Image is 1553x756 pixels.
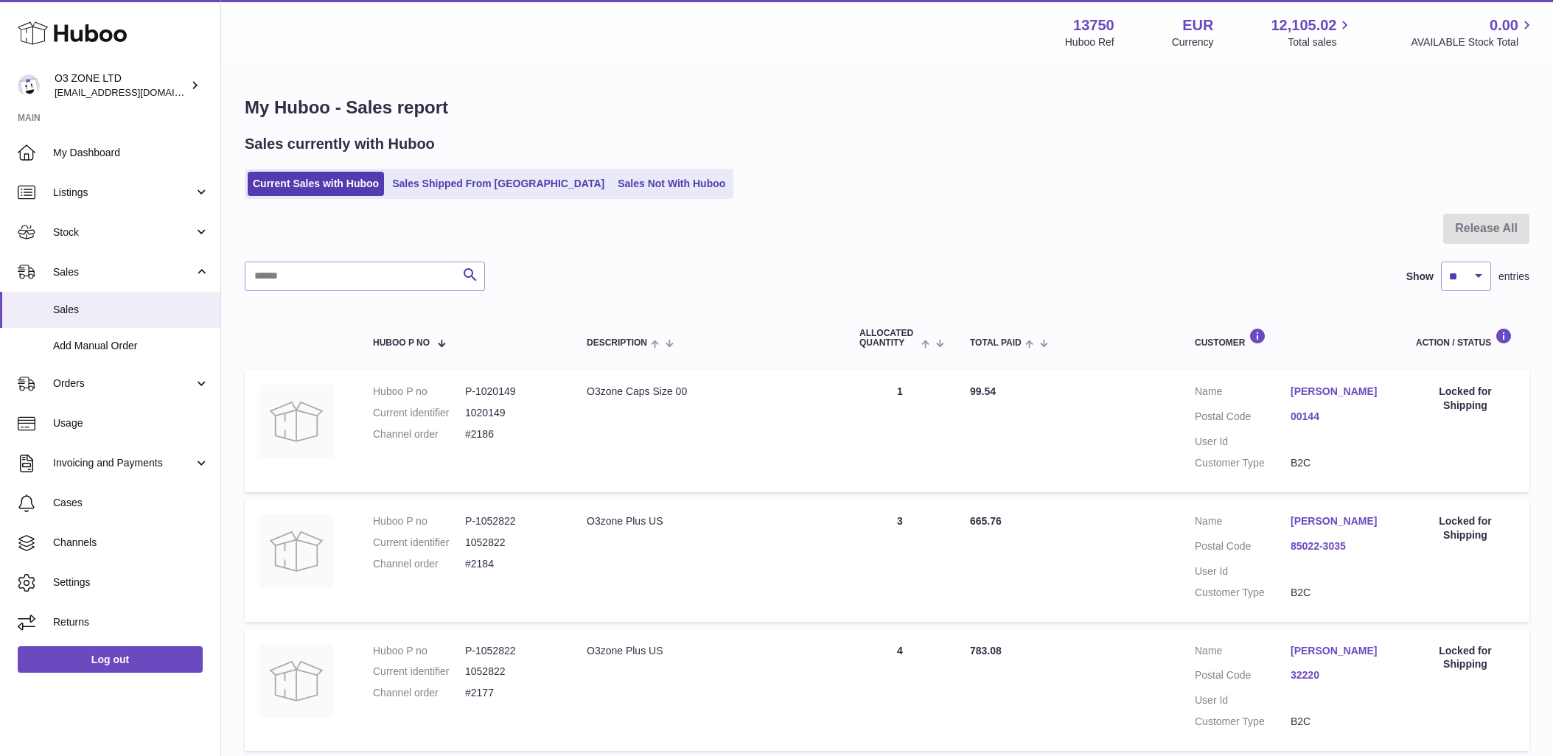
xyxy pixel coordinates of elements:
a: 12,105.02 Total sales [1271,15,1353,49]
a: Current Sales with Huboo [248,172,384,196]
dt: User Id [1195,435,1291,449]
a: 0.00 AVAILABLE Stock Total [1411,15,1535,49]
span: 99.54 [970,385,996,397]
span: Listings [53,186,194,200]
h1: My Huboo - Sales report [245,96,1529,119]
span: Add Manual Order [53,339,209,353]
dt: Postal Code [1195,668,1291,686]
dd: P-1020149 [465,385,557,399]
span: Total sales [1288,35,1353,49]
span: Sales [53,303,209,317]
dd: P-1052822 [465,514,557,528]
span: Channels [53,536,209,550]
div: O3zone Caps Size 00 [587,385,830,399]
dd: P-1052822 [465,644,557,658]
dt: Current identifier [373,406,465,420]
img: no-photo.jpg [259,644,333,718]
span: entries [1498,270,1529,284]
span: Returns [53,615,209,629]
img: hello@o3zoneltd.co.uk [18,74,40,97]
span: Orders [53,377,194,391]
dt: Channel order [373,427,465,441]
a: 32220 [1291,668,1386,682]
span: Settings [53,575,209,589]
dt: Name [1195,644,1291,662]
div: Locked for Shipping [1416,385,1515,413]
span: 665.76 [970,515,1002,527]
div: Locked for Shipping [1416,644,1515,672]
dt: Channel order [373,557,465,571]
dt: Huboo P no [373,644,465,658]
span: Huboo P no [373,338,430,348]
a: Log out [18,646,203,673]
strong: EUR [1182,15,1213,35]
span: Sales [53,265,194,279]
dt: User Id [1195,693,1291,707]
dd: #2184 [465,557,557,571]
dt: Name [1195,385,1291,402]
span: Cases [53,496,209,510]
span: AVAILABLE Stock Total [1411,35,1535,49]
dt: Postal Code [1195,539,1291,557]
dt: Huboo P no [373,514,465,528]
div: Huboo Ref [1065,35,1114,49]
a: [PERSON_NAME] [1291,644,1386,658]
img: no-photo.jpg [259,514,333,588]
a: Sales Shipped From [GEOGRAPHIC_DATA] [387,172,610,196]
a: [PERSON_NAME] [1291,385,1386,399]
span: Usage [53,416,209,430]
a: Sales Not With Huboo [613,172,730,196]
span: 0.00 [1490,15,1518,35]
span: Invoicing and Payments [53,456,194,470]
dt: Current identifier [373,536,465,550]
span: Total paid [970,338,1022,348]
dd: 1052822 [465,536,557,550]
td: 3 [845,500,955,622]
dt: Huboo P no [373,385,465,399]
span: Description [587,338,647,348]
div: O3 ZONE LTD [55,71,187,99]
dd: B2C [1291,586,1386,600]
dd: B2C [1291,715,1386,729]
dt: Postal Code [1195,410,1291,427]
dt: Customer Type [1195,586,1291,600]
span: Stock [53,225,194,239]
dt: Name [1195,514,1291,532]
div: O3zone Plus US [587,644,830,658]
img: no-photo-large.jpg [259,385,333,458]
span: ALLOCATED Quantity [859,329,918,348]
div: Locked for Shipping [1416,514,1515,542]
a: 85022-3035 [1291,539,1386,553]
dd: 1052822 [465,665,557,679]
strong: 13750 [1073,15,1114,35]
dt: Customer Type [1195,456,1291,470]
dd: 1020149 [465,406,557,420]
dt: Customer Type [1195,715,1291,729]
span: 783.08 [970,645,1002,657]
dd: #2177 [465,686,557,700]
div: Action / Status [1416,328,1515,348]
td: 1 [845,370,955,492]
dd: #2186 [465,427,557,441]
div: Customer [1195,328,1386,348]
div: Currency [1172,35,1214,49]
label: Show [1406,270,1434,284]
a: [PERSON_NAME] [1291,514,1386,528]
dd: B2C [1291,456,1386,470]
span: My Dashboard [53,146,209,160]
dt: Current identifier [373,665,465,679]
h2: Sales currently with Huboo [245,134,435,154]
dt: Channel order [373,686,465,700]
td: 4 [845,629,955,752]
a: 00144 [1291,410,1386,424]
dt: User Id [1195,564,1291,578]
div: O3zone Plus US [587,514,830,528]
span: 12,105.02 [1271,15,1336,35]
span: [EMAIL_ADDRESS][DOMAIN_NAME] [55,86,217,98]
